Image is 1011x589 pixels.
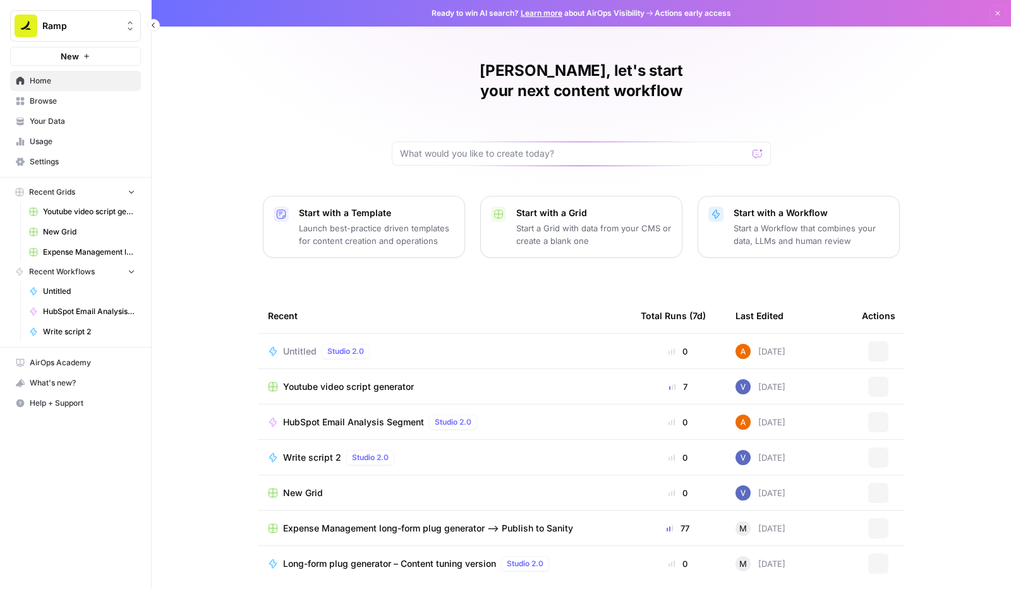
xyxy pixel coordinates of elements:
[698,196,900,258] button: Start with a WorkflowStart a Workflow that combines your data, LLMs and human review
[739,557,747,570] span: M
[15,15,37,37] img: Ramp Logo
[736,556,785,571] div: [DATE]
[30,136,135,147] span: Usage
[736,379,785,394] div: [DATE]
[736,485,751,501] img: 2tijbeq1l253n59yk5qyo2htxvbk
[43,206,135,217] span: Youtube video script generator
[23,222,141,242] a: New Grid
[10,183,141,202] button: Recent Grids
[400,147,748,160] input: What would you like to create today?
[42,20,119,32] span: Ramp
[43,226,135,238] span: New Grid
[283,557,496,570] span: Long-form plug generator – Content tuning version
[23,301,141,322] a: HubSpot Email Analysis Segment
[11,373,140,392] div: What's new?
[10,353,141,373] a: AirOps Academy
[23,281,141,301] a: Untitled
[392,61,771,101] h1: [PERSON_NAME], let's start your next content workflow
[516,222,672,247] p: Start a Grid with data from your CMS or create a blank one
[641,451,715,464] div: 0
[283,522,573,535] span: Expense Management long-form plug generator --> Publish to Sanity
[10,91,141,111] a: Browse
[641,557,715,570] div: 0
[862,298,895,333] div: Actions
[10,47,141,66] button: New
[30,75,135,87] span: Home
[268,556,621,571] a: Long-form plug generator – Content tuning versionStudio 2.0
[23,242,141,262] a: Expense Management long-form plug generator --> Publish to Sanity
[268,487,621,499] a: New Grid
[736,450,785,465] div: [DATE]
[10,71,141,91] a: Home
[10,373,141,393] button: What's new?
[268,450,621,465] a: Write script 2Studio 2.0
[268,380,621,393] a: Youtube video script generator
[736,485,785,501] div: [DATE]
[641,298,706,333] div: Total Runs (7d)
[30,398,135,409] span: Help + Support
[283,451,341,464] span: Write script 2
[29,266,95,277] span: Recent Workflows
[736,298,784,333] div: Last Edited
[10,152,141,172] a: Settings
[516,207,672,219] p: Start with a Grid
[641,416,715,428] div: 0
[23,202,141,222] a: Youtube video script generator
[736,415,785,430] div: [DATE]
[283,380,414,393] span: Youtube video script generator
[43,286,135,297] span: Untitled
[10,10,141,42] button: Workspace: Ramp
[435,416,471,428] span: Studio 2.0
[268,415,621,430] a: HubSpot Email Analysis SegmentStudio 2.0
[43,326,135,337] span: Write script 2
[268,522,621,535] a: Expense Management long-form plug generator --> Publish to Sanity
[29,186,75,198] span: Recent Grids
[10,393,141,413] button: Help + Support
[736,415,751,430] img: i32oznjerd8hxcycc1k00ct90jt3
[641,380,715,393] div: 7
[521,8,562,18] a: Learn more
[432,8,645,19] span: Ready to win AI search? about AirOps Visibility
[655,8,731,19] span: Actions early access
[739,522,747,535] span: M
[299,222,454,247] p: Launch best-practice driven templates for content creation and operations
[43,306,135,317] span: HubSpot Email Analysis Segment
[734,207,889,219] p: Start with a Workflow
[480,196,682,258] button: Start with a GridStart a Grid with data from your CMS or create a blank one
[268,298,621,333] div: Recent
[299,207,454,219] p: Start with a Template
[263,196,465,258] button: Start with a TemplateLaunch best-practice driven templates for content creation and operations
[736,521,785,536] div: [DATE]
[641,345,715,358] div: 0
[61,50,79,63] span: New
[268,344,621,359] a: UntitledStudio 2.0
[23,322,141,342] a: Write script 2
[327,346,364,357] span: Studio 2.0
[734,222,889,247] p: Start a Workflow that combines your data, LLMs and human review
[30,156,135,167] span: Settings
[10,131,141,152] a: Usage
[283,487,323,499] span: New Grid
[352,452,389,463] span: Studio 2.0
[10,111,141,131] a: Your Data
[641,487,715,499] div: 0
[736,344,751,359] img: i32oznjerd8hxcycc1k00ct90jt3
[30,116,135,127] span: Your Data
[283,345,317,358] span: Untitled
[736,379,751,394] img: 2tijbeq1l253n59yk5qyo2htxvbk
[641,522,715,535] div: 77
[283,416,424,428] span: HubSpot Email Analysis Segment
[43,246,135,258] span: Expense Management long-form plug generator --> Publish to Sanity
[507,558,543,569] span: Studio 2.0
[736,344,785,359] div: [DATE]
[30,95,135,107] span: Browse
[10,262,141,281] button: Recent Workflows
[30,357,135,368] span: AirOps Academy
[736,450,751,465] img: 2tijbeq1l253n59yk5qyo2htxvbk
